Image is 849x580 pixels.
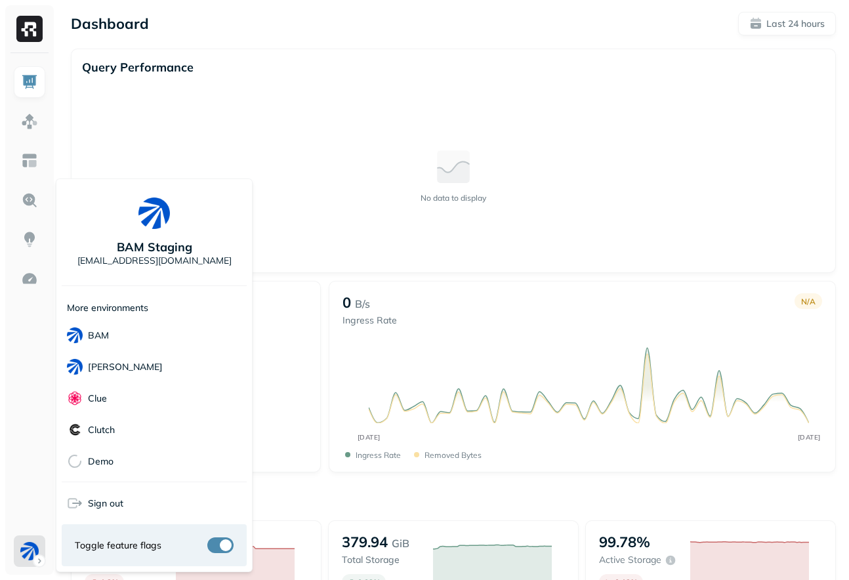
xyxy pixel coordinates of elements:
img: Clutch [67,422,83,438]
span: Sign out [88,497,123,510]
p: demo [88,455,114,468]
p: BAM [88,329,109,342]
p: [PERSON_NAME] [88,361,163,373]
p: Clue [88,392,107,405]
p: [EMAIL_ADDRESS][DOMAIN_NAME] [77,255,232,267]
p: BAM Staging [117,239,192,255]
img: Clue [67,390,83,406]
p: Clutch [88,424,115,436]
img: BAM Staging [138,197,170,229]
img: BAM [67,327,83,343]
span: Toggle feature flags [75,539,161,552]
p: More environments [67,302,148,314]
img: BAM Dev [67,359,83,375]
